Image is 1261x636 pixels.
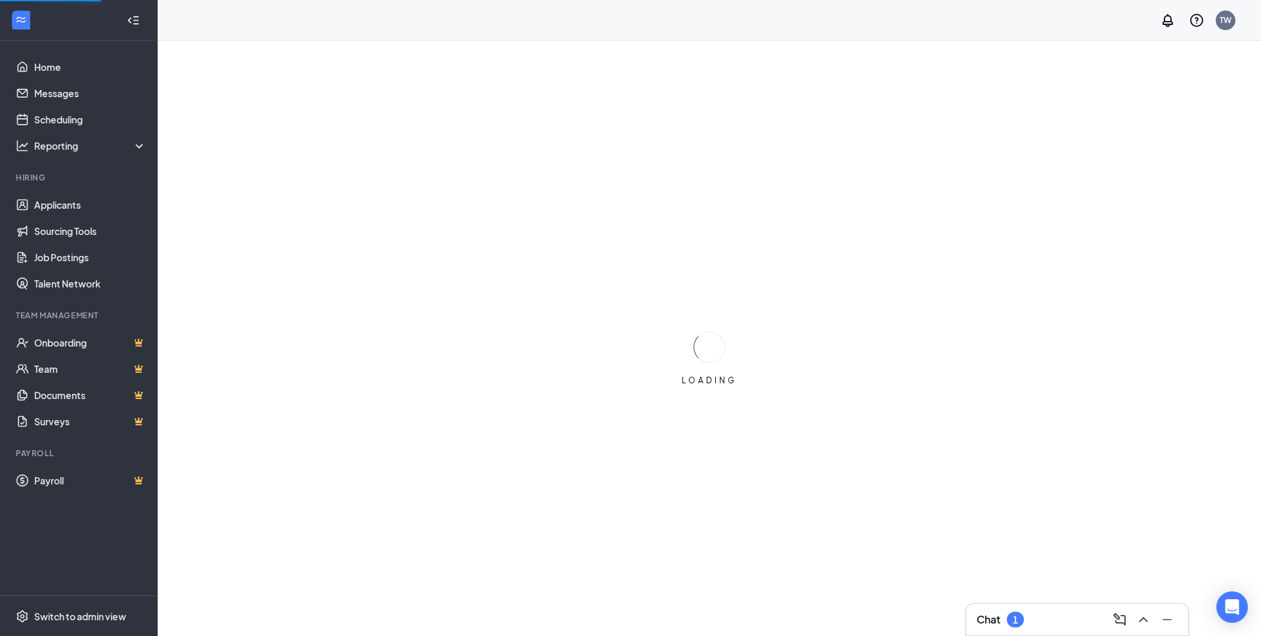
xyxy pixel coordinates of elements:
[1220,14,1231,26] div: TW
[16,310,144,321] div: Team Management
[14,13,28,26] svg: WorkstreamLogo
[34,192,146,218] a: Applicants
[1157,609,1178,630] button: Minimize
[676,375,742,386] div: LOADING
[127,14,140,27] svg: Collapse
[16,610,29,623] svg: Settings
[1109,609,1130,630] button: ComposeMessage
[34,408,146,435] a: SurveysCrown
[977,612,1000,627] h3: Chat
[1189,12,1205,28] svg: QuestionInfo
[1133,609,1154,630] button: ChevronUp
[34,382,146,408] a: DocumentsCrown
[34,270,146,297] a: Talent Network
[34,610,126,623] div: Switch to admin view
[34,106,146,133] a: Scheduling
[1013,614,1018,625] div: 1
[34,139,147,152] div: Reporting
[34,356,146,382] a: TeamCrown
[34,218,146,244] a: Sourcing Tools
[16,172,144,183] div: Hiring
[1112,612,1128,627] svg: ComposeMessage
[34,80,146,106] a: Messages
[34,54,146,80] a: Home
[1160,12,1176,28] svg: Notifications
[16,139,29,152] svg: Analysis
[34,467,146,494] a: PayrollCrown
[34,329,146,356] a: OnboardingCrown
[16,448,144,459] div: Payroll
[34,244,146,270] a: Job Postings
[1136,612,1151,627] svg: ChevronUp
[1159,612,1175,627] svg: Minimize
[1216,591,1248,623] div: Open Intercom Messenger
